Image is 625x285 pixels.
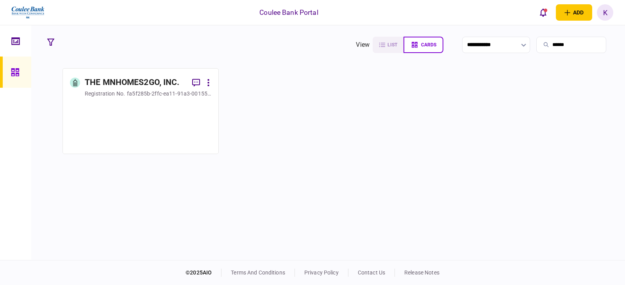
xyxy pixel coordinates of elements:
[304,269,339,276] a: privacy policy
[404,269,439,276] a: release notes
[186,269,221,277] div: © 2025 AIO
[356,40,370,50] div: view
[387,42,397,48] span: list
[556,4,592,21] button: open adding identity options
[404,37,443,53] button: cards
[597,4,613,21] button: K
[421,42,436,48] span: cards
[373,37,404,53] button: list
[535,4,551,21] button: open notifications list
[358,269,385,276] a: contact us
[11,3,45,22] img: client company logo
[127,90,211,97] div: fa5f285b-2ffc-ea11-91a3-00155d32b905
[259,7,318,18] div: Coulee Bank Portal
[85,76,180,89] div: THE MNHOMES2GO, INC.
[62,68,219,154] a: THE MNHOMES2GO, INC.registration no.fa5f285b-2ffc-ea11-91a3-00155d32b905
[231,269,285,276] a: terms and conditions
[85,90,125,97] div: registration no.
